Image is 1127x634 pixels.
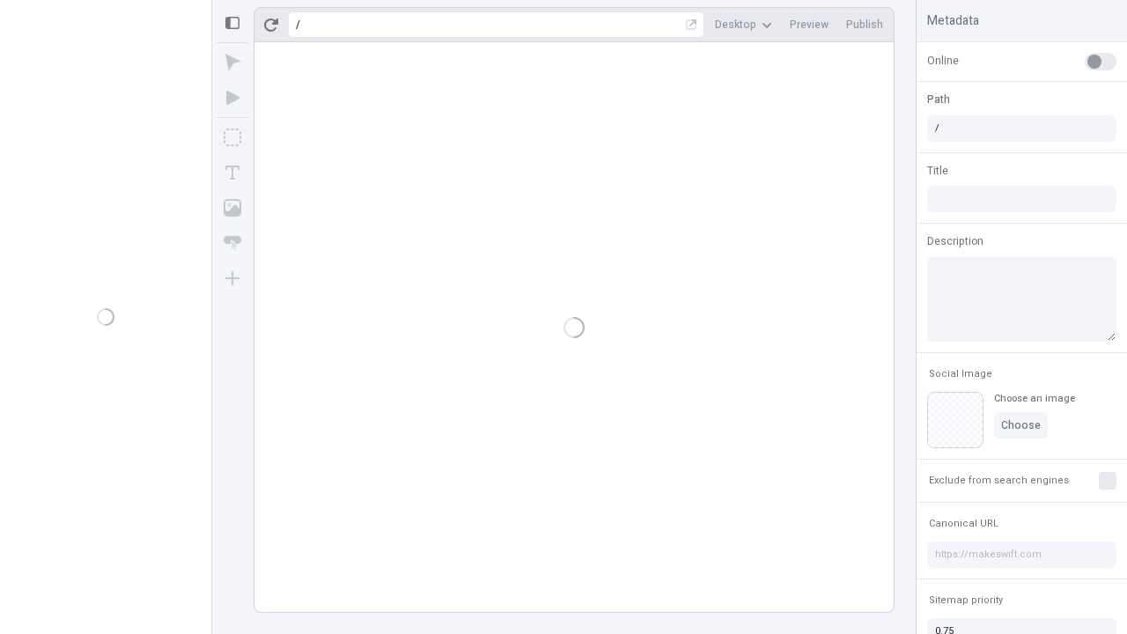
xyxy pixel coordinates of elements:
button: Sitemap priority [925,590,1006,611]
input: https://makeswift.com [927,542,1116,568]
button: Button [217,227,248,259]
span: Desktop [715,18,756,32]
button: Desktop [708,11,779,38]
button: Box [217,122,248,153]
button: Social Image [925,364,996,385]
button: Preview [783,11,836,38]
div: Choose an image [994,392,1075,405]
span: Description [927,233,983,249]
span: Path [927,92,950,107]
div: / [296,18,300,32]
span: Preview [790,18,829,32]
span: Sitemap priority [929,593,1003,607]
button: Choose [994,412,1048,439]
button: Exclude from search engines [925,470,1072,491]
span: Social Image [929,367,992,380]
span: Exclude from search engines [929,474,1069,487]
button: Image [217,192,248,224]
button: Canonical URL [925,513,1002,534]
button: Text [217,157,248,188]
button: Publish [839,11,890,38]
span: Choose [1001,418,1041,432]
span: Publish [846,18,883,32]
span: Title [927,163,948,179]
span: Canonical URL [929,517,998,530]
span: Online [927,53,959,69]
